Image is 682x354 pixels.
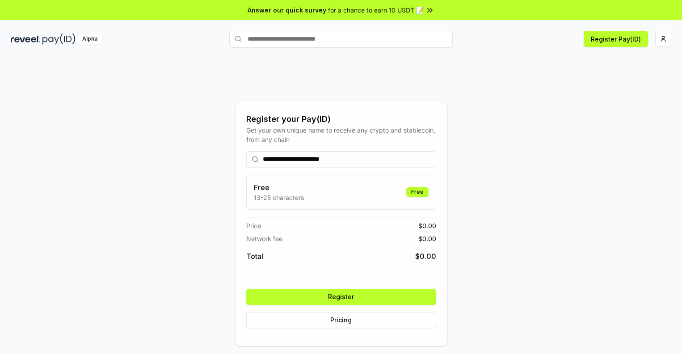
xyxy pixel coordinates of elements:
[246,125,436,144] div: Get your own unique name to receive any crypto and stablecoin, from any chain
[406,187,429,197] div: Free
[328,5,424,15] span: for a chance to earn 10 USDT 📝
[248,5,326,15] span: Answer our quick survey
[254,182,304,193] h3: Free
[415,251,436,262] span: $ 0.00
[254,193,304,202] p: 13-25 characters
[246,113,436,125] div: Register your Pay(ID)
[42,33,76,45] img: pay_id
[246,221,261,230] span: Price
[418,234,436,243] span: $ 0.00
[77,33,102,45] div: Alpha
[11,33,41,45] img: reveel_dark
[246,312,436,328] button: Pricing
[246,234,282,243] span: Network fee
[418,221,436,230] span: $ 0.00
[246,251,263,262] span: Total
[246,289,436,305] button: Register
[584,31,648,47] button: Register Pay(ID)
